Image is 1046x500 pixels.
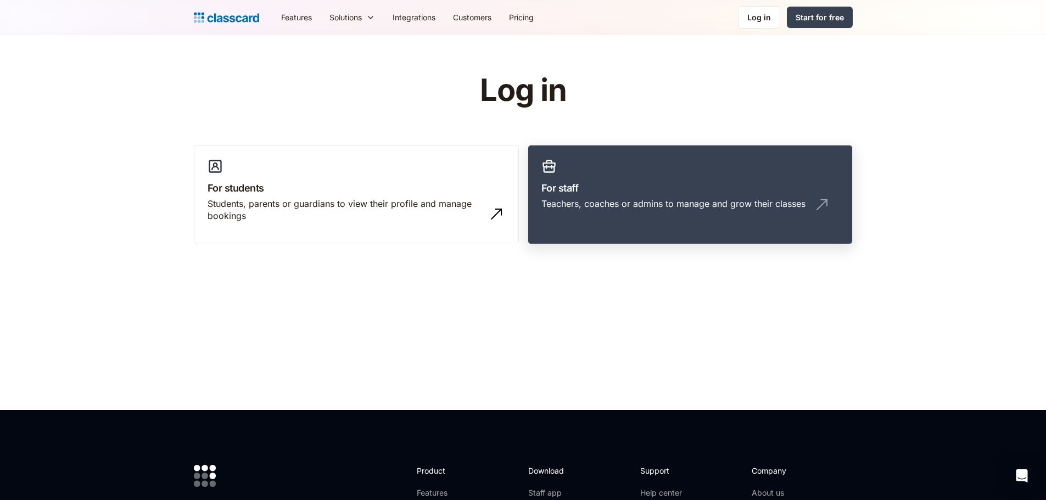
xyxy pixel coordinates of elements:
[194,10,259,25] a: Logo
[541,181,839,195] h3: For staff
[321,5,384,30] div: Solutions
[752,487,825,498] a: About us
[640,487,685,498] a: Help center
[528,145,853,245] a: For staffTeachers, coaches or admins to manage and grow their classes
[444,5,500,30] a: Customers
[194,145,519,245] a: For studentsStudents, parents or guardians to view their profile and manage bookings
[329,12,362,23] div: Solutions
[349,74,697,108] h1: Log in
[796,12,844,23] div: Start for free
[747,12,771,23] div: Log in
[528,465,573,476] h2: Download
[1009,463,1035,489] div: Open Intercom Messenger
[500,5,542,30] a: Pricing
[417,487,476,498] a: Features
[528,487,573,498] a: Staff app
[752,465,825,476] h2: Company
[738,6,780,29] a: Log in
[640,465,685,476] h2: Support
[417,465,476,476] h2: Product
[541,198,806,210] div: Teachers, coaches or admins to manage and grow their classes
[384,5,444,30] a: Integrations
[208,181,505,195] h3: For students
[208,198,483,222] div: Students, parents or guardians to view their profile and manage bookings
[272,5,321,30] a: Features
[787,7,853,28] a: Start for free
